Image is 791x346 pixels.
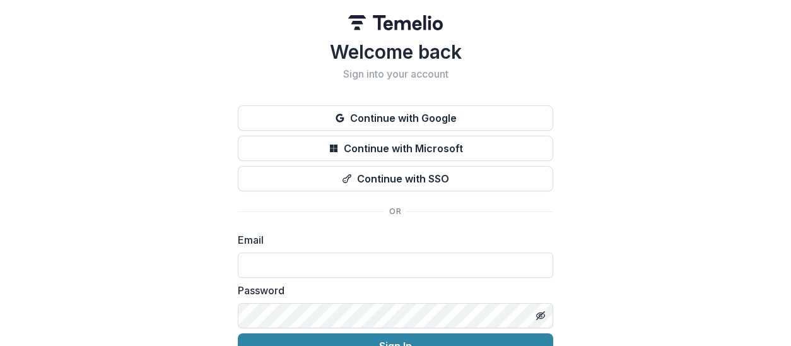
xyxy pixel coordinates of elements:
[238,136,553,161] button: Continue with Microsoft
[238,166,553,191] button: Continue with SSO
[348,15,443,30] img: Temelio
[238,40,553,63] h1: Welcome back
[238,232,546,248] label: Email
[530,306,551,326] button: Toggle password visibility
[238,283,546,298] label: Password
[238,68,553,80] h2: Sign into your account
[238,105,553,131] button: Continue with Google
